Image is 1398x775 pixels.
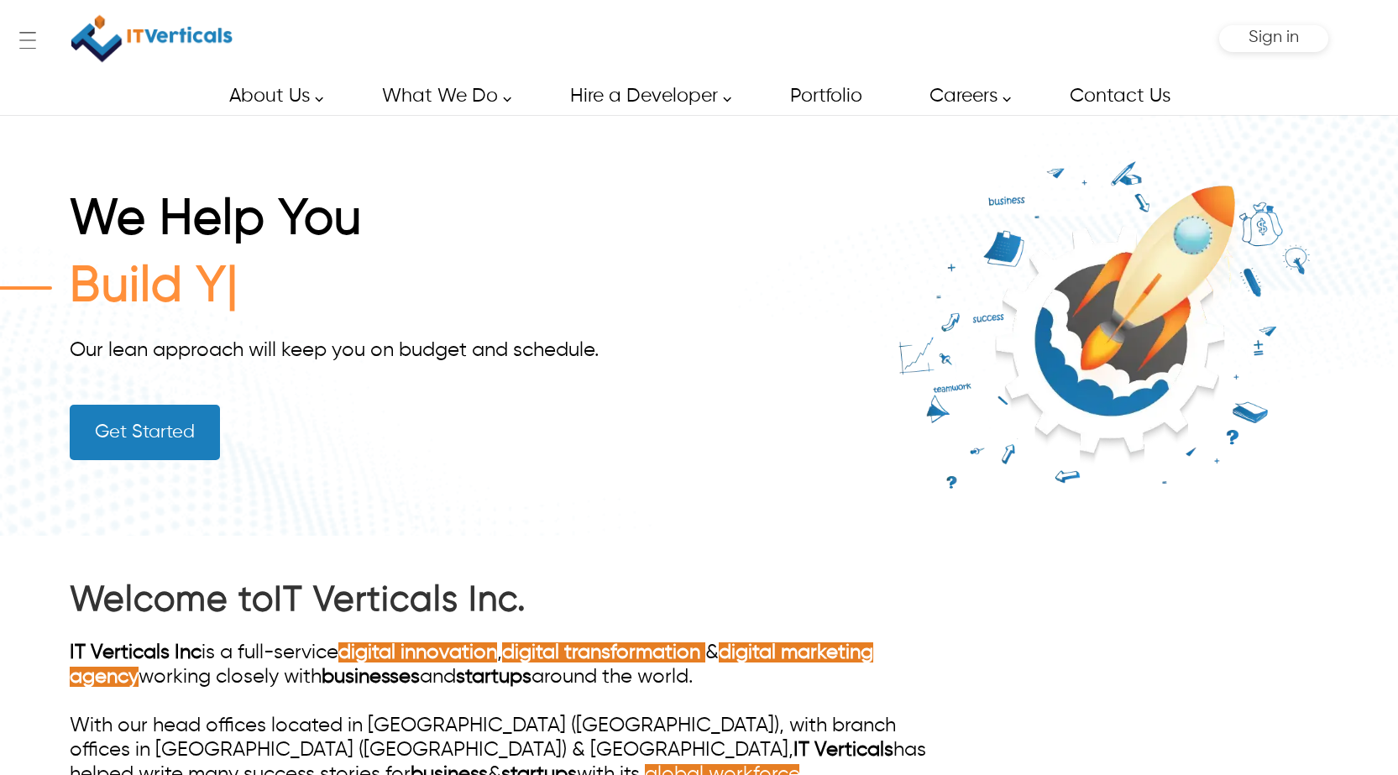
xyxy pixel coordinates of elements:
[70,8,234,69] a: IT Verticals Inc
[274,583,526,618] a: IT Verticals Inc.
[877,157,1328,494] img: it-verticals-build-your-startup
[910,77,1020,115] a: Careers
[70,338,877,363] div: Our lean approach will keep you on budget and schedule.
[70,642,202,662] a: IT Verticals Inc
[70,263,227,312] span: Build Y
[551,77,741,115] a: Hire a Developer
[338,642,497,662] a: digital innovation
[1249,34,1299,45] a: Sign in
[456,667,531,687] a: startups
[793,740,893,760] a: IT Verticals
[322,667,420,687] a: businesses
[70,578,950,624] h2: Welcome to
[70,642,873,687] a: digital marketing agency
[70,191,877,258] h1: We Help You
[1249,29,1299,46] span: Sign in
[363,77,521,115] a: What We Do
[71,8,233,69] img: IT Verticals Inc
[771,77,880,115] a: Portfolio
[210,77,332,115] a: About Us
[70,405,220,460] a: Get Started
[1050,77,1188,115] a: Contact Us
[502,642,700,662] a: digital transformation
